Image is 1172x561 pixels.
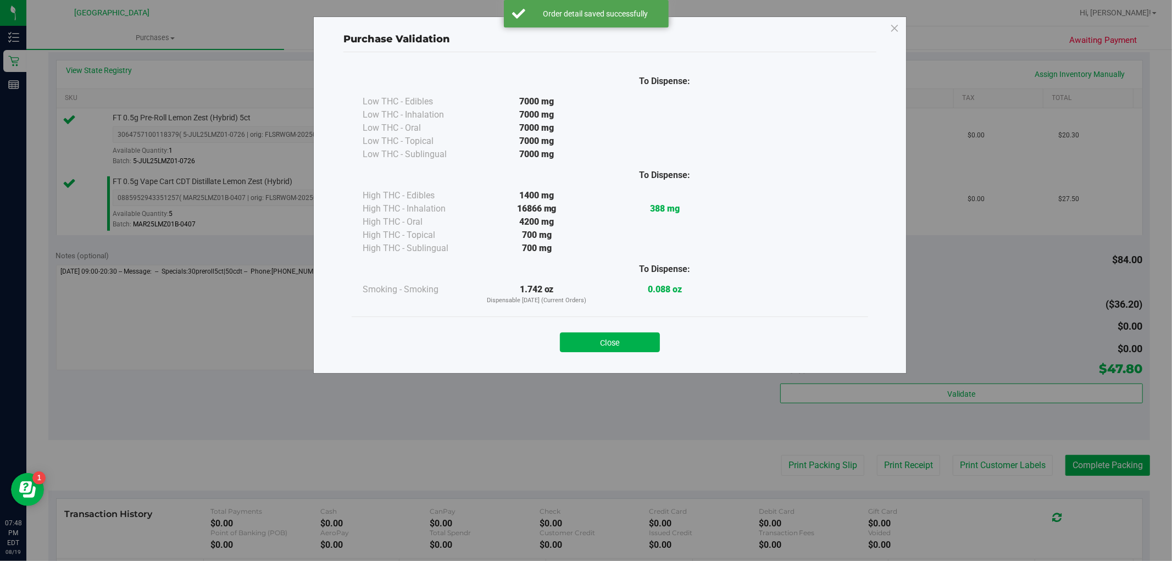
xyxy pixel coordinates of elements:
div: Low THC - Oral [363,121,473,135]
div: 7000 mg [473,95,601,108]
div: 7000 mg [473,121,601,135]
div: High THC - Sublingual [363,242,473,255]
div: To Dispense: [601,263,729,276]
div: Order detail saved successfully [531,8,660,19]
button: Close [560,332,660,352]
span: Purchase Validation [343,33,450,45]
div: Low THC - Edibles [363,95,473,108]
div: Low THC - Inhalation [363,108,473,121]
div: High THC - Topical [363,229,473,242]
div: High THC - Oral [363,215,473,229]
div: 7000 mg [473,108,601,121]
div: 7000 mg [473,135,601,148]
div: 1.742 oz [473,283,601,306]
div: To Dispense: [601,169,729,182]
div: High THC - Inhalation [363,202,473,215]
div: To Dispense: [601,75,729,88]
div: 700 mg [473,229,601,242]
div: 4200 mg [473,215,601,229]
div: 700 mg [473,242,601,255]
div: 7000 mg [473,148,601,161]
div: Low THC - Topical [363,135,473,148]
div: High THC - Edibles [363,189,473,202]
div: Low THC - Sublingual [363,148,473,161]
iframe: Resource center [11,473,44,506]
iframe: Resource center unread badge [32,471,46,485]
div: 16866 mg [473,202,601,215]
div: 1400 mg [473,189,601,202]
p: Dispensable [DATE] (Current Orders) [473,296,601,306]
strong: 388 mg [650,203,680,214]
div: Smoking - Smoking [363,283,473,296]
strong: 0.088 oz [648,284,682,295]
